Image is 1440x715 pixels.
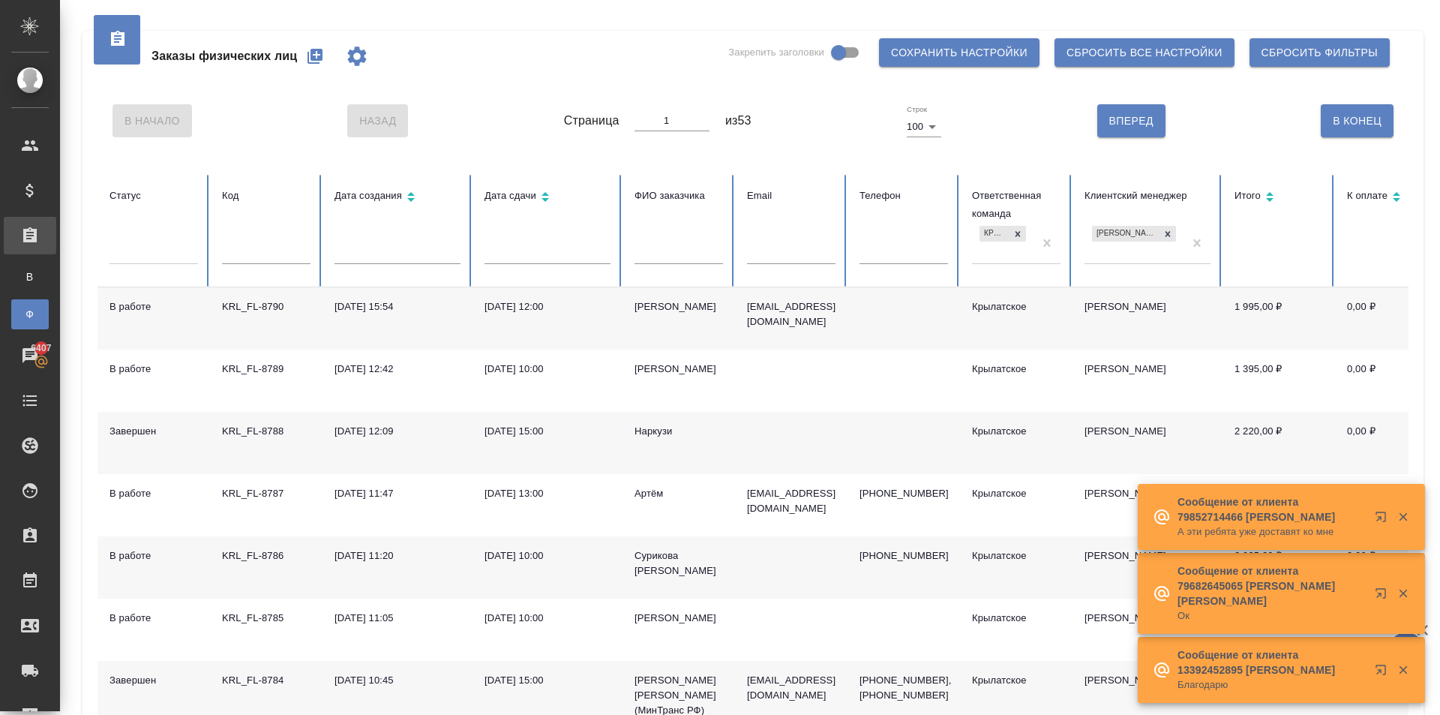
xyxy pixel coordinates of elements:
div: Крылатское [972,299,1060,314]
div: Ответственная команда [972,187,1060,223]
div: Крылатское [972,548,1060,563]
span: 6407 [22,341,60,356]
label: Строк [907,106,927,113]
p: [EMAIL_ADDRESS][DOMAIN_NAME] [747,486,835,516]
div: Артём [634,486,723,501]
div: В работе [109,486,198,501]
button: Открыть в новой вкладке [1366,655,1402,691]
div: Крылатское [972,362,1060,377]
div: Сурикова [PERSON_NAME] [634,548,723,578]
span: В Конец [1333,112,1381,131]
td: 4 073,10 ₽ [1222,474,1335,536]
span: Вперед [1109,112,1153,131]
div: [DATE] 12:00 [484,299,610,314]
div: KRL_FL-8787 [222,486,310,501]
div: [DATE] 12:09 [334,424,460,439]
div: Крылатское [972,424,1060,439]
button: Сохранить настройки [879,38,1039,67]
div: Наркузи [634,424,723,439]
div: Email [747,187,835,205]
span: Сохранить настройки [891,44,1027,62]
div: [PERSON_NAME] [634,299,723,314]
p: [EMAIL_ADDRESS][DOMAIN_NAME] [747,299,835,329]
span: В [19,269,41,284]
td: [PERSON_NAME] [1072,474,1222,536]
td: [PERSON_NAME] [1072,412,1222,474]
p: Ок [1177,608,1365,623]
a: Ф [11,299,49,329]
span: из 53 [725,112,751,130]
p: Сообщение от клиента 13392452895 [PERSON_NAME] [1177,647,1365,677]
td: 1 395,00 ₽ [1222,350,1335,412]
div: В работе [109,548,198,563]
button: Сбросить все настройки [1054,38,1234,67]
div: [PERSON_NAME] [634,362,723,377]
td: [PERSON_NAME] [1072,287,1222,350]
div: Сортировка [334,187,460,209]
div: Крылатское [972,673,1060,688]
div: Статус [109,187,198,205]
button: Закрыть [1387,587,1418,600]
div: ФИО заказчика [634,187,723,205]
div: [DATE] 10:45 [334,673,460,688]
div: Сортировка [484,187,610,209]
div: Сортировка [1234,187,1323,209]
button: Вперед [1097,104,1165,137]
span: Заказы физических лиц [151,47,297,65]
div: KRL_FL-8785 [222,611,310,626]
p: Благодарю [1177,677,1365,692]
button: Сбросить фильтры [1249,38,1390,67]
button: Открыть в новой вкладке [1366,578,1402,614]
div: [DATE] 15:00 [484,673,610,688]
div: [PERSON_NAME] [634,611,723,626]
div: Сортировка [1347,187,1435,209]
p: [PHONE_NUMBER] [859,548,948,563]
button: Закрыть [1387,510,1418,524]
div: В работе [109,362,198,377]
div: Завершен [109,424,198,439]
div: 100 [907,116,941,137]
a: 6407 [4,337,56,374]
div: [DATE] 10:00 [484,548,610,563]
td: [PERSON_NAME] [1072,536,1222,599]
div: [DATE] 11:05 [334,611,460,626]
button: В Конец [1321,104,1393,137]
button: Закрыть [1387,663,1418,677]
p: [PHONE_NUMBER] [859,486,948,501]
span: Ф [19,307,41,322]
div: Код [222,187,310,205]
p: Сообщение от клиента 79852714466 [PERSON_NAME] [1177,494,1365,524]
p: [PHONE_NUMBER], [PHONE_NUMBER] [859,673,948,703]
div: [PERSON_NAME] [1092,226,1159,242]
div: Завершен [109,673,198,688]
div: [DATE] 10:00 [484,362,610,377]
div: В работе [109,611,198,626]
p: [EMAIL_ADDRESS][DOMAIN_NAME] [747,673,835,703]
td: [PERSON_NAME] [1072,350,1222,412]
button: Открыть в новой вкладке [1366,502,1402,538]
div: [DATE] 15:54 [334,299,460,314]
div: Клиентский менеджер [1084,187,1210,205]
span: Сбросить фильтры [1261,44,1378,62]
div: KRL_FL-8790 [222,299,310,314]
button: Создать [297,38,333,74]
div: [DATE] 11:20 [334,548,460,563]
td: 1 995,00 ₽ [1222,287,1335,350]
div: Крылатское [979,226,1009,242]
p: А эти ребята уже доставят ко мне [1177,524,1365,539]
div: [DATE] 11:47 [334,486,460,501]
div: KRL_FL-8788 [222,424,310,439]
div: KRL_FL-8784 [222,673,310,688]
span: Закрепить заголовки [728,45,824,60]
a: В [11,262,49,292]
div: В работе [109,299,198,314]
div: Крылатское [972,611,1060,626]
div: [DATE] 12:42 [334,362,460,377]
div: KRL_FL-8786 [222,548,310,563]
td: [PERSON_NAME] [1072,599,1222,661]
div: Крылатское [972,486,1060,501]
div: KRL_FL-8789 [222,362,310,377]
div: Телефон [859,187,948,205]
span: Страница [564,112,619,130]
span: Сбросить все настройки [1066,44,1222,62]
